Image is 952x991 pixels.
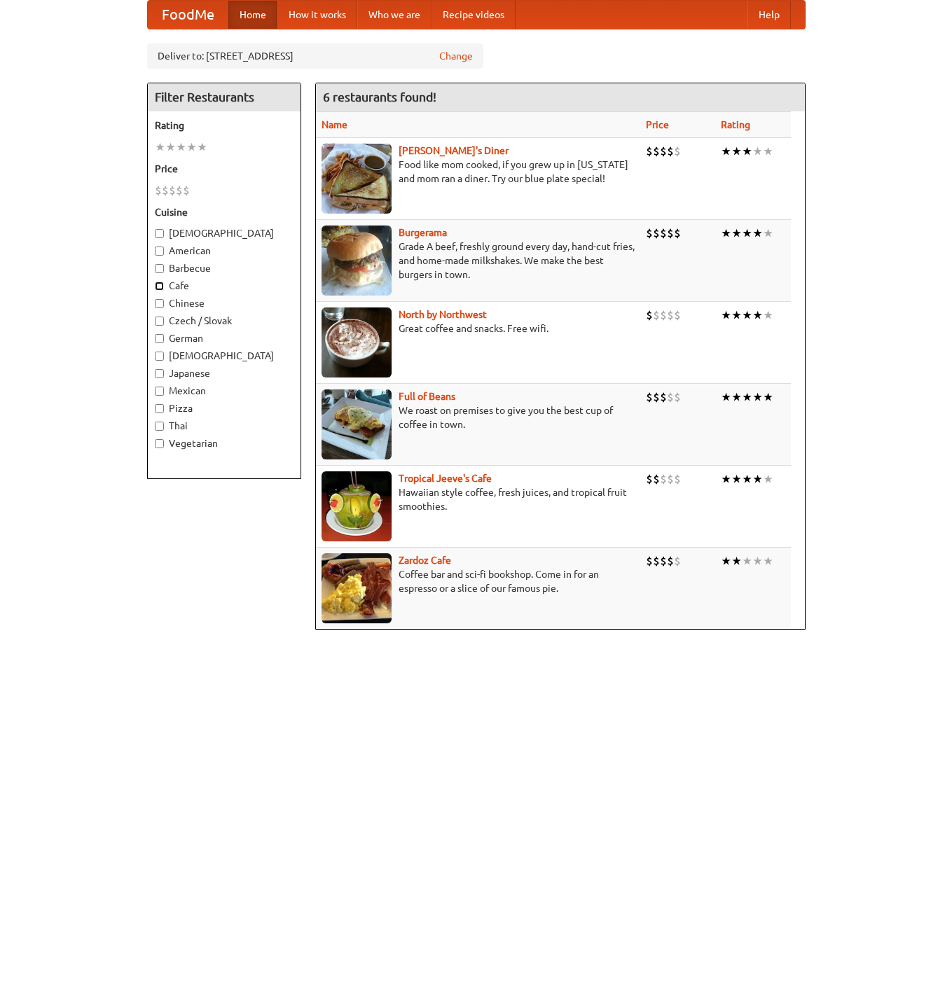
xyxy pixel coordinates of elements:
[731,471,742,487] li: ★
[155,317,164,326] input: Czech / Slovak
[183,183,190,198] li: $
[155,183,162,198] li: $
[763,471,773,487] li: ★
[399,555,451,566] a: Zardoz Cafe
[155,349,294,363] label: [DEMOGRAPHIC_DATA]
[322,403,635,431] p: We roast on premises to give you the best cup of coffee in town.
[763,144,773,159] li: ★
[155,229,164,238] input: [DEMOGRAPHIC_DATA]
[322,158,635,186] p: Food like mom cooked, if you grew up in [US_STATE] and mom ran a diner. Try our blue plate special!
[721,144,731,159] li: ★
[721,307,731,323] li: ★
[731,307,742,323] li: ★
[322,485,635,513] p: Hawaiian style coffee, fresh juices, and tropical fruit smoothies.
[721,553,731,569] li: ★
[742,389,752,405] li: ★
[721,119,750,130] a: Rating
[752,471,763,487] li: ★
[432,1,516,29] a: Recipe videos
[322,307,392,377] img: north.jpg
[155,387,164,396] input: Mexican
[646,226,653,241] li: $
[660,471,667,487] li: $
[763,226,773,241] li: ★
[322,471,392,541] img: jeeves.jpg
[763,553,773,569] li: ★
[155,282,164,291] input: Cafe
[660,389,667,405] li: $
[674,144,681,159] li: $
[646,389,653,405] li: $
[646,144,653,159] li: $
[399,227,447,238] a: Burgerama
[399,473,492,484] a: Tropical Jeeve's Cafe
[155,334,164,343] input: German
[322,144,392,214] img: sallys.jpg
[660,307,667,323] li: $
[399,145,509,156] a: [PERSON_NAME]'s Diner
[155,314,294,328] label: Czech / Slovak
[322,553,392,623] img: zardoz.jpg
[439,49,473,63] a: Change
[667,553,674,569] li: $
[742,553,752,569] li: ★
[322,240,635,282] p: Grade A beef, freshly ground every day, hand-cut fries, and home-made milkshakes. We make the bes...
[646,553,653,569] li: $
[660,226,667,241] li: $
[674,389,681,405] li: $
[731,389,742,405] li: ★
[399,309,487,320] a: North by Northwest
[155,244,294,258] label: American
[155,279,294,293] label: Cafe
[322,389,392,459] img: beans.jpg
[646,119,669,130] a: Price
[155,247,164,256] input: American
[752,553,763,569] li: ★
[155,205,294,219] h5: Cuisine
[646,471,653,487] li: $
[197,139,207,155] li: ★
[653,389,660,405] li: $
[742,226,752,241] li: ★
[322,119,347,130] a: Name
[763,389,773,405] li: ★
[731,553,742,569] li: ★
[155,261,294,275] label: Barbecue
[155,296,294,310] label: Chinese
[155,439,164,448] input: Vegetarian
[763,307,773,323] li: ★
[155,401,294,415] label: Pizza
[155,139,165,155] li: ★
[155,331,294,345] label: German
[148,83,301,111] h4: Filter Restaurants
[660,144,667,159] li: $
[322,226,392,296] img: burgerama.jpg
[667,471,674,487] li: $
[162,183,169,198] li: $
[752,389,763,405] li: ★
[155,369,164,378] input: Japanese
[322,567,635,595] p: Coffee bar and sci-fi bookshop. Come in for an espresso or a slice of our famous pie.
[155,162,294,176] h5: Price
[653,471,660,487] li: $
[667,389,674,405] li: $
[165,139,176,155] li: ★
[155,404,164,413] input: Pizza
[155,436,294,450] label: Vegetarian
[653,553,660,569] li: $
[399,391,455,402] b: Full of Beans
[176,183,183,198] li: $
[742,471,752,487] li: ★
[147,43,483,69] div: Deliver to: [STREET_ADDRESS]
[674,226,681,241] li: $
[752,307,763,323] li: ★
[667,144,674,159] li: $
[653,307,660,323] li: $
[752,226,763,241] li: ★
[674,471,681,487] li: $
[186,139,197,155] li: ★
